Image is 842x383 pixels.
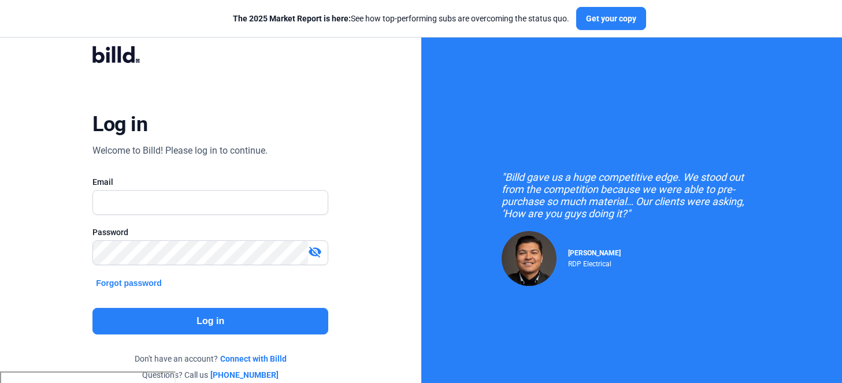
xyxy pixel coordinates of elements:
button: Get your copy [576,7,646,30]
button: Log in [92,308,328,334]
mat-icon: visibility_off [308,245,322,259]
div: Don't have an account? [92,353,328,365]
div: See how top-performing subs are overcoming the status quo. [233,13,569,24]
a: Connect with Billd [220,353,287,365]
button: Forgot password [92,277,165,289]
span: [PERSON_NAME] [568,249,621,257]
div: Email [92,176,328,188]
div: Password [92,226,328,238]
span: The 2025 Market Report is here: [233,14,351,23]
img: Raul Pacheco [502,231,557,286]
div: Welcome to Billd! Please log in to continue. [92,144,268,158]
div: Log in [92,111,147,137]
div: "Billd gave us a huge competitive edge. We stood out from the competition because we were able to... [502,171,762,220]
a: [PHONE_NUMBER] [210,369,279,381]
div: RDP Electrical [568,257,621,268]
div: Questions? Call us [92,369,328,381]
